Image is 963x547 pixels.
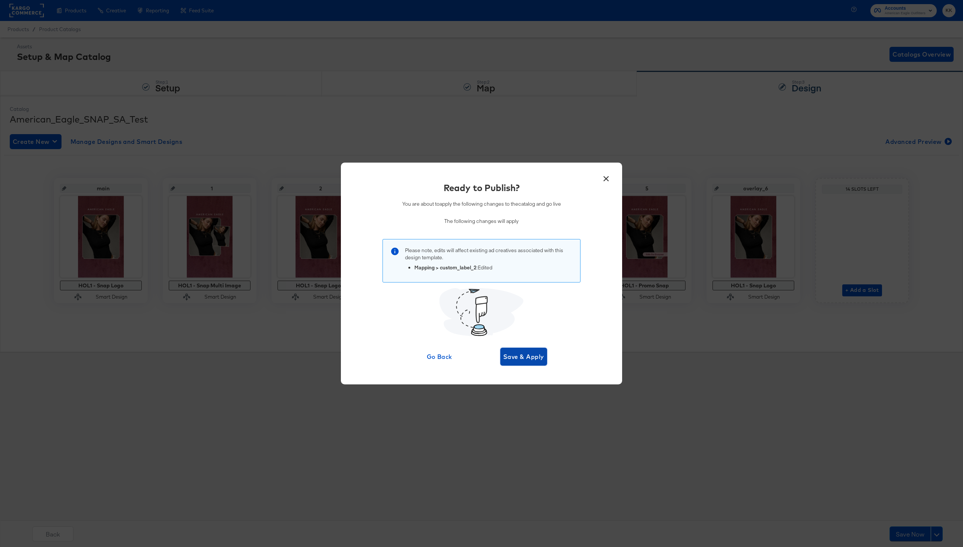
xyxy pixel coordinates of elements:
[419,351,460,362] span: Go Back
[402,200,561,208] p: You are about to apply the following changes to the catalog and go live
[414,264,573,271] li: : Edited
[444,181,520,194] div: Ready to Publish?
[500,348,547,366] button: Save & Apply
[503,351,544,362] span: Save & Apply
[402,218,561,225] p: The following changes will apply
[416,348,463,366] button: Go Back
[405,247,573,261] p: Please note, edits will affect existing ad creatives associated with this design template .
[599,170,613,184] button: ×
[414,264,477,271] strong: Mapping > custom_label_2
